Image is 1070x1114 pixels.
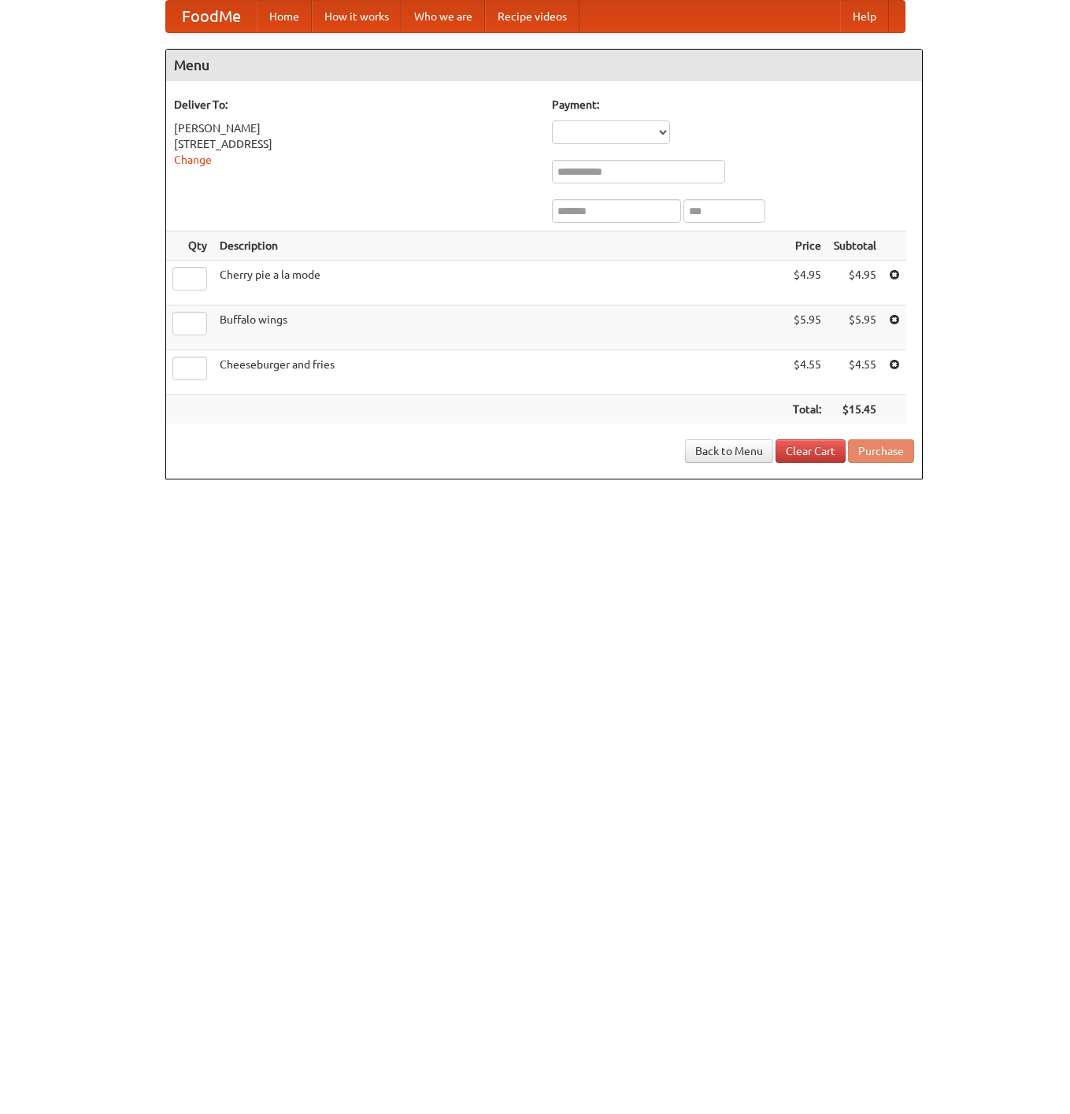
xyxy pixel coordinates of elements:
th: Description [213,231,787,261]
a: Change [174,154,212,166]
th: Subtotal [827,231,883,261]
td: $4.95 [827,261,883,305]
a: Help [840,1,889,32]
a: How it works [312,1,402,32]
button: Purchase [848,439,914,463]
td: $5.95 [827,305,883,350]
th: $15.45 [827,395,883,424]
th: Price [787,231,827,261]
td: $4.55 [787,350,827,395]
a: Back to Menu [685,439,773,463]
td: Cherry pie a la mode [213,261,787,305]
td: $4.55 [827,350,883,395]
td: $5.95 [787,305,827,350]
td: Buffalo wings [213,305,787,350]
a: FoodMe [166,1,257,32]
td: Cheeseburger and fries [213,350,787,395]
a: Who we are [402,1,485,32]
a: Home [257,1,312,32]
a: Recipe videos [485,1,579,32]
a: Clear Cart [776,439,846,463]
h4: Menu [166,50,922,81]
div: [PERSON_NAME] [174,120,536,136]
h5: Payment: [552,97,914,113]
div: [STREET_ADDRESS] [174,136,536,152]
th: Total: [787,395,827,424]
td: $4.95 [787,261,827,305]
h5: Deliver To: [174,97,536,113]
th: Qty [166,231,213,261]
